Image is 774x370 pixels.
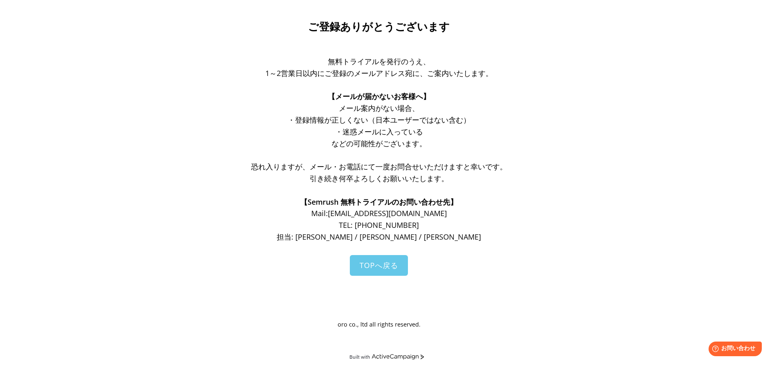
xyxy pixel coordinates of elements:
[311,208,447,218] span: Mail: [EMAIL_ADDRESS][DOMAIN_NAME]
[338,320,421,328] span: oro co., ltd all rights reserved.
[335,127,423,136] span: ・迷惑メールに入っている
[339,103,419,113] span: メール案内がない場合、
[332,138,427,148] span: などの可能性がございます。
[277,232,481,242] span: 担当: [PERSON_NAME] / [PERSON_NAME] / [PERSON_NAME]
[350,255,408,276] a: TOPへ戻る
[251,162,507,171] span: 恐れ入りますが、メール・お電話にて一度お問合せいただけますと幸いです。
[339,220,419,230] span: TEL: [PHONE_NUMBER]
[349,354,370,360] div: Built with
[300,197,457,207] span: 【Semrush 無料トライアルのお問い合わせ先】
[328,91,430,101] span: 【メールが届かないお客様へ】
[360,260,398,270] span: TOPへ戻る
[328,56,430,66] span: 無料トライアルを発行のうえ、
[310,173,449,183] span: 引き続き何卒よろしくお願いいたします。
[265,68,493,78] span: 1～2営業日以内にご登録のメールアドレス宛に、ご案内いたします。
[308,21,450,33] span: ご登録ありがとうございます
[702,338,765,361] iframe: Help widget launcher
[288,115,470,125] span: ・登録情報が正しくない（日本ユーザーではない含む）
